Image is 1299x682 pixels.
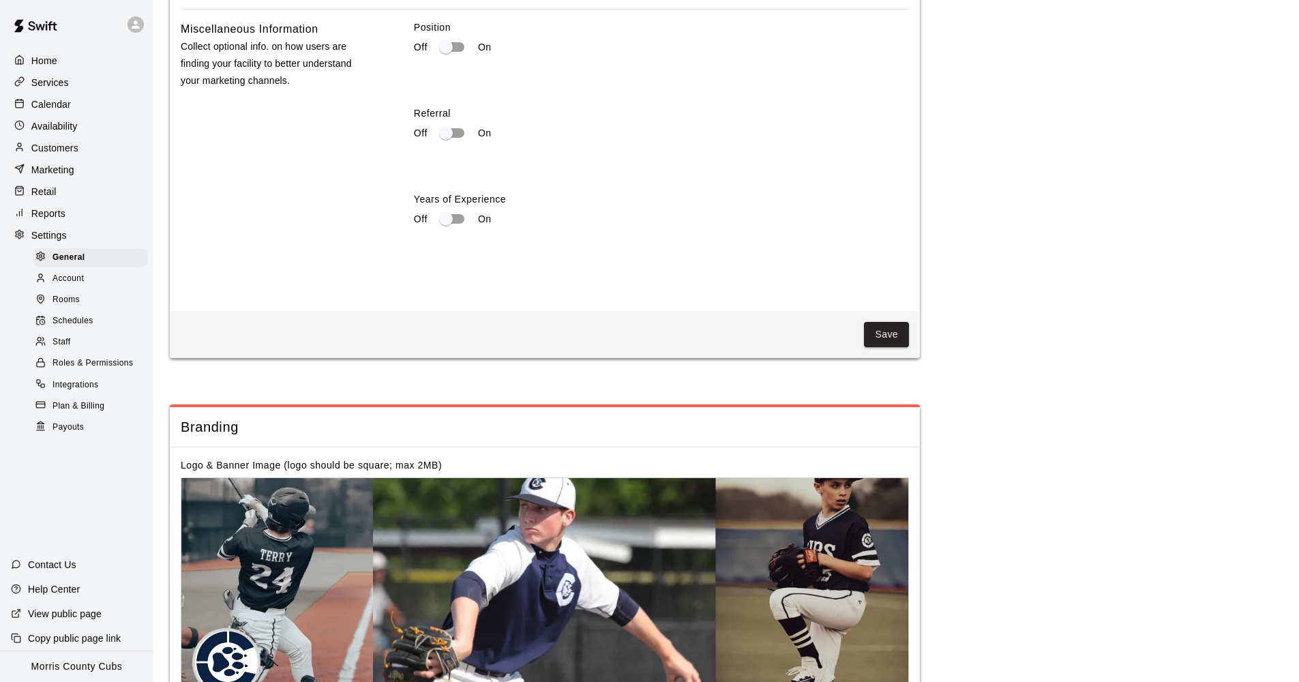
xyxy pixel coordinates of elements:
[11,94,143,115] a: Calendar
[33,354,148,373] div: Roles & Permissions
[33,269,148,288] div: Account
[33,248,148,267] div: General
[33,397,148,416] div: Plan & Billing
[33,332,153,353] a: Staff
[31,163,74,177] p: Marketing
[31,98,71,111] p: Calendar
[28,607,102,621] p: View public page
[864,322,909,347] button: Save
[478,212,492,226] p: On
[478,126,492,140] p: On
[414,192,909,206] label: Years of Experience
[414,212,428,226] p: Off
[11,160,143,180] a: Marketing
[181,38,370,90] p: Collect optional info. on how users are finding your facility to better understand your marketing...
[31,76,69,89] p: Services
[53,400,104,413] span: Plan & Billing
[33,290,153,311] a: Rooms
[11,72,143,93] a: Services
[11,116,143,136] a: Availability
[181,20,318,38] h6: Miscellaneous Information
[33,376,148,395] div: Integrations
[28,582,80,596] p: Help Center
[31,141,78,155] p: Customers
[33,333,148,352] div: Staff
[53,357,133,370] span: Roles & Permissions
[28,558,76,572] p: Contact Us
[53,314,93,328] span: Schedules
[53,251,85,265] span: General
[33,311,153,332] a: Schedules
[478,40,492,55] p: On
[33,374,153,396] a: Integrations
[33,353,153,374] a: Roles & Permissions
[181,418,909,436] span: Branding
[33,291,148,310] div: Rooms
[33,268,153,289] a: Account
[33,247,153,268] a: General
[31,119,78,133] p: Availability
[33,396,153,417] a: Plan & Billing
[31,207,65,220] p: Reports
[11,225,143,246] a: Settings
[414,106,909,120] label: Referral
[414,40,428,55] p: Off
[11,50,143,71] a: Home
[31,54,57,68] p: Home
[53,272,84,286] span: Account
[11,138,143,158] a: Customers
[33,312,148,331] div: Schedules
[31,185,57,198] p: Retail
[11,181,143,202] a: Retail
[414,126,428,140] p: Off
[53,293,80,307] span: Rooms
[11,203,143,224] a: Reports
[53,379,99,392] span: Integrations
[28,632,121,645] p: Copy public page link
[33,418,148,437] div: Payouts
[31,228,67,242] p: Settings
[414,20,909,34] label: Position
[181,460,442,471] label: Logo & Banner Image (logo should be square; max 2MB)
[53,336,70,349] span: Staff
[31,659,123,674] p: Morris County Cubs
[53,421,84,434] span: Payouts
[33,417,153,438] a: Payouts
